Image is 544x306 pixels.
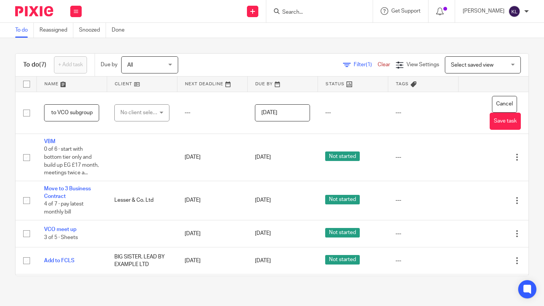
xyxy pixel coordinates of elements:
input: Task name [44,104,99,121]
span: (7) [39,62,46,68]
span: 4 of 7 · pay latest monthly bill [44,202,84,215]
td: [DATE] [177,181,247,220]
span: Not started [325,228,360,237]
button: Cancel [492,96,517,113]
a: Snoozed [79,23,106,38]
span: [DATE] [255,155,271,160]
span: [DATE] [255,258,271,263]
a: Done [112,23,130,38]
a: Add to FCLS [44,258,74,263]
img: Pixie [15,6,53,16]
a: VCO meet up [44,227,76,232]
span: Tags [396,82,409,86]
a: + Add task [54,56,87,73]
td: [DATE] [177,247,247,274]
span: 3 of 5 · Sheets [44,235,78,240]
div: --- [395,230,451,237]
div: --- [395,196,451,204]
div: --- [395,257,451,265]
span: (1) [366,62,372,67]
span: Not started [325,255,360,265]
span: All [127,62,133,68]
td: Lesser & Co. Ltd [107,181,177,220]
a: Reassigned [40,23,73,38]
td: --- [177,92,247,134]
a: VBM [44,139,55,144]
td: [DATE] [177,220,247,247]
td: BIG SISTER, LEAD BY EXAMPLE LTD [107,247,177,274]
a: To do [15,23,34,38]
td: --- [388,92,458,134]
span: Not started [325,195,360,204]
div: --- [395,153,451,161]
a: Clear [378,62,390,67]
div: No client selected [120,105,159,121]
span: [DATE] [255,198,271,203]
p: Due by [101,61,117,69]
button: Save task [490,113,521,130]
span: View Settings [406,62,439,67]
td: --- [318,92,388,134]
img: svg%3E [508,5,520,18]
td: [DATE] [177,274,247,301]
span: 0 of 6 · start with bottom tier only and build up EG £17 month, meetings twice a... [44,147,99,176]
span: Get Support [391,8,421,14]
span: [DATE] [255,231,271,236]
input: Search [281,9,350,16]
input: Pick a date [255,104,310,121]
span: Select saved view [451,62,493,68]
span: Filter [354,62,378,67]
td: [DATE] [177,134,247,181]
a: Move to 3 Business Contract [44,186,91,199]
td: [PERSON_NAME] Services Ltd [107,274,177,301]
span: Not started [325,151,360,161]
p: [PERSON_NAME] [463,7,504,15]
h1: To do [23,61,46,69]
